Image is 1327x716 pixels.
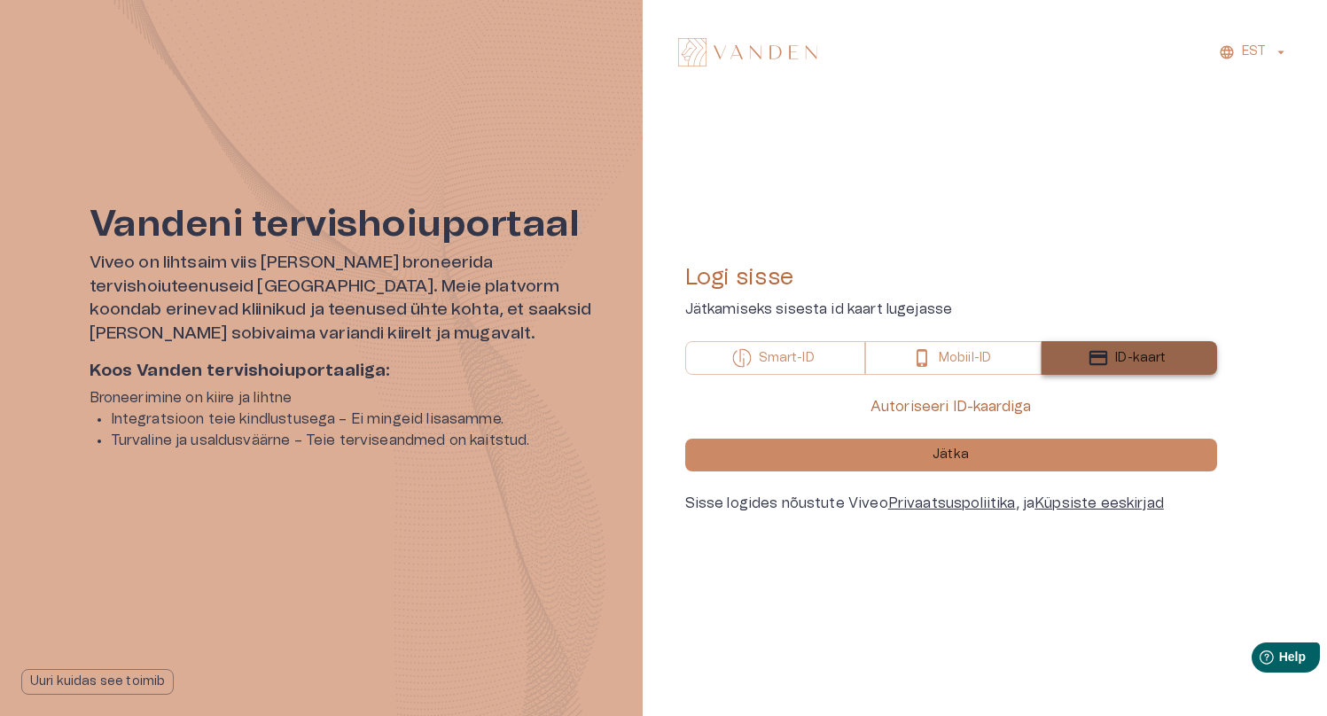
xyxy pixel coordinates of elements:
a: Privaatsuspoliitika [888,496,1016,510]
p: Smart-ID [759,349,815,368]
p: ID-kaart [1115,349,1166,368]
p: Mobiil-ID [939,349,991,368]
button: Jätka [685,439,1217,471]
a: Küpsiste eeskirjad [1034,496,1164,510]
button: EST [1216,39,1292,65]
p: Uuri kuidas see toimib [30,673,165,691]
h4: Logi sisse [685,263,1217,292]
p: Jätkamiseks sisesta id kaart lugejasse [685,299,1217,320]
button: Mobiil-ID [865,341,1042,375]
button: ID-kaart [1042,341,1216,375]
div: Sisse logides nõustute Viveo , ja [685,493,1217,514]
button: Uuri kuidas see toimib [21,669,174,695]
p: Jätka [933,446,969,464]
p: Autoriseeri ID-kaardiga [870,396,1031,417]
iframe: Help widget launcher [1189,635,1327,685]
p: EST [1242,43,1266,61]
img: Vanden logo [678,38,817,66]
button: Smart-ID [685,341,865,375]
